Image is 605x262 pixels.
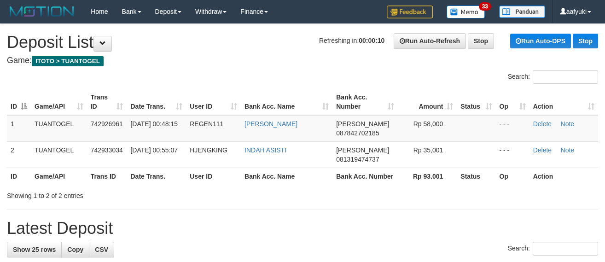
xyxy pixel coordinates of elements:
th: Action [529,168,598,185]
span: [DATE] 00:48:15 [130,120,177,128]
a: Run Auto-DPS [510,34,571,48]
span: Rp 35,001 [413,146,443,154]
a: Copy [61,242,89,257]
a: CSV [89,242,114,257]
span: [PERSON_NAME] [336,120,389,128]
input: Search: [533,70,598,84]
th: User ID: activate to sort column ascending [186,89,241,115]
th: User ID [186,168,241,185]
span: Show 25 rows [13,246,56,253]
span: CSV [95,246,108,253]
th: Op: activate to sort column ascending [496,89,529,115]
th: ID [7,168,31,185]
a: Delete [533,120,552,128]
img: Feedback.jpg [387,6,433,18]
th: Op [496,168,529,185]
th: Bank Acc. Number: activate to sort column ascending [332,89,397,115]
span: REGEN111 [190,120,223,128]
span: [PERSON_NAME] [336,146,389,154]
div: Showing 1 to 2 of 2 entries [7,187,245,200]
th: Bank Acc. Name: activate to sort column ascending [241,89,332,115]
span: 742926961 [91,120,123,128]
a: Stop [468,33,494,49]
h1: Deposit List [7,33,598,52]
th: Rp 93.001 [398,168,457,185]
span: Refreshing in: [319,37,384,44]
label: Search: [508,242,598,256]
th: Status [457,168,495,185]
th: Date Trans.: activate to sort column ascending [127,89,186,115]
h1: Latest Deposit [7,219,598,238]
td: 2 [7,141,31,168]
th: Date Trans. [127,168,186,185]
a: Delete [533,146,552,154]
th: Trans ID: activate to sort column ascending [87,89,127,115]
input: Search: [533,242,598,256]
h4: Game: [7,56,598,65]
img: panduan.png [499,6,545,18]
span: Copy 087842702185 to clipboard [336,129,379,137]
a: INDAH ASISTI [244,146,286,154]
a: Note [561,146,575,154]
span: Copy 081319474737 to clipboard [336,156,379,163]
span: Rp 58,000 [413,120,443,128]
td: 1 [7,115,31,142]
a: Run Auto-Refresh [394,33,466,49]
th: Bank Acc. Number [332,168,397,185]
td: - - - [496,115,529,142]
th: Status: activate to sort column ascending [457,89,495,115]
a: Note [561,120,575,128]
a: [PERSON_NAME] [244,120,297,128]
th: Game/API [31,168,87,185]
td: TUANTOGEL [31,141,87,168]
span: 33 [479,2,491,11]
th: Game/API: activate to sort column ascending [31,89,87,115]
a: Show 25 rows [7,242,62,257]
span: Copy [67,246,83,253]
img: MOTION_logo.png [7,5,77,18]
th: Trans ID [87,168,127,185]
td: TUANTOGEL [31,115,87,142]
span: [DATE] 00:55:07 [130,146,177,154]
span: 742933034 [91,146,123,154]
th: Bank Acc. Name [241,168,332,185]
th: Action: activate to sort column ascending [529,89,598,115]
a: Stop [573,34,598,48]
td: - - - [496,141,529,168]
img: Button%20Memo.svg [447,6,485,18]
th: Amount: activate to sort column ascending [398,89,457,115]
span: ITOTO > TUANTOGEL [32,56,104,66]
strong: 00:00:10 [359,37,384,44]
th: ID: activate to sort column descending [7,89,31,115]
span: HJENGKING [190,146,227,154]
label: Search: [508,70,598,84]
